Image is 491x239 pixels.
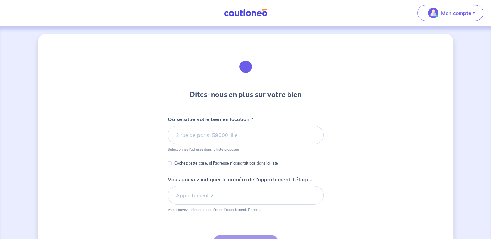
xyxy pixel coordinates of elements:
[168,186,324,205] input: Appartement 2
[168,126,324,144] input: 2 rue de paris, 59000 lille
[190,89,301,100] h3: Dites-nous en plus sur votre bien
[168,207,261,212] p: Vous pouvez indiquer le numéro de l’appartement, l’étage...
[174,159,278,167] p: Cochez cette case, si l'adresse n'apparaît pas dans la liste
[221,9,270,17] img: Cautioneo
[168,176,313,183] p: Vous pouvez indiquer le numéro de l’appartement, l’étage...
[428,8,438,18] img: illu_account_valid_menu.svg
[168,147,239,152] p: Sélectionnez l'adresse dans la liste proposée
[228,49,263,84] img: illu_houses.svg
[417,5,483,21] button: illu_account_valid_menu.svgMon compte
[168,115,253,123] p: Où se situe votre bien en location ?
[441,9,471,17] p: Mon compte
